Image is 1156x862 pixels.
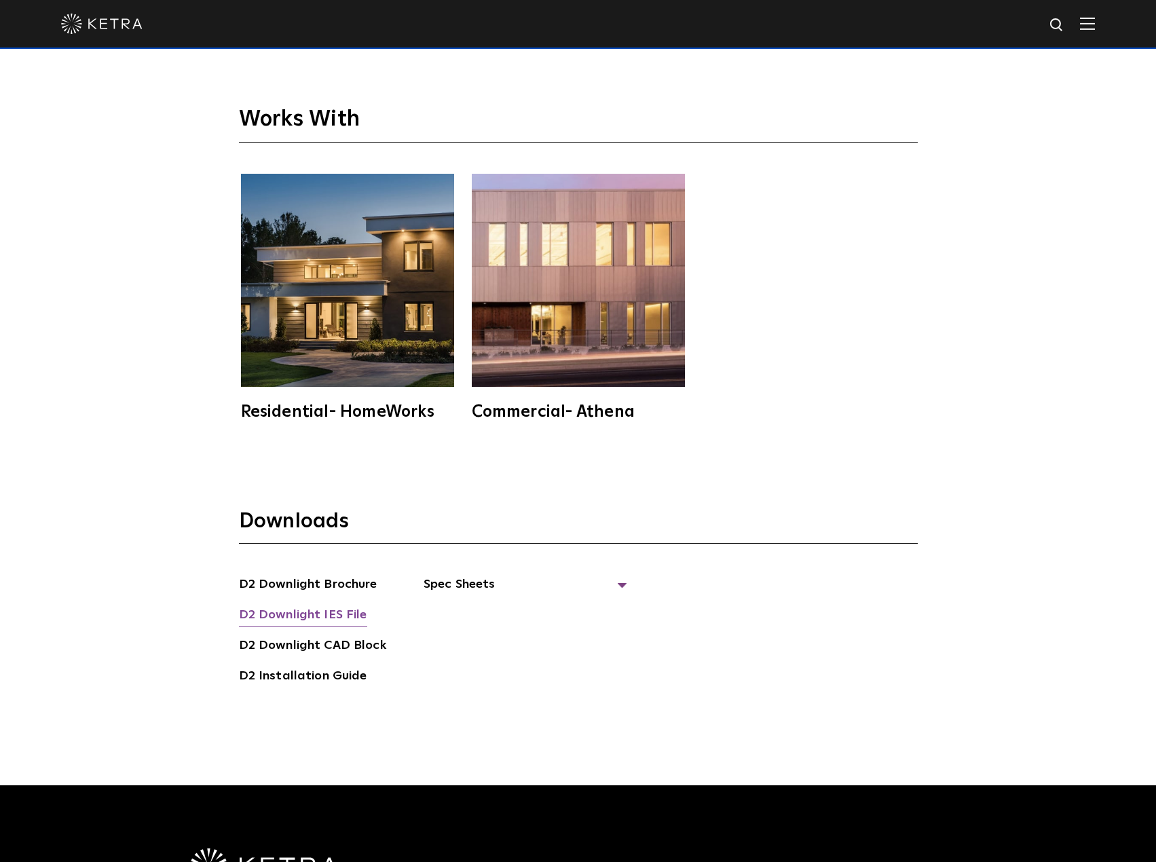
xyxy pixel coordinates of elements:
a: D2 Installation Guide [239,667,367,688]
div: Commercial- Athena [472,404,685,420]
a: Commercial- Athena [470,174,687,420]
h3: Works With [239,106,918,143]
a: Residential- HomeWorks [239,174,456,420]
img: Hamburger%20Nav.svg [1080,17,1095,30]
h3: Downloads [239,508,918,544]
img: ketra-logo-2019-white [61,14,143,34]
img: homeworks_hero [241,174,454,387]
a: D2 Downlight Brochure [239,575,377,597]
img: athena-square [472,174,685,387]
div: Residential- HomeWorks [241,404,454,420]
a: D2 Downlight CAD Block [239,636,386,658]
img: search icon [1049,17,1066,34]
a: D2 Downlight IES File [239,605,367,627]
span: Spec Sheets [424,575,627,605]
